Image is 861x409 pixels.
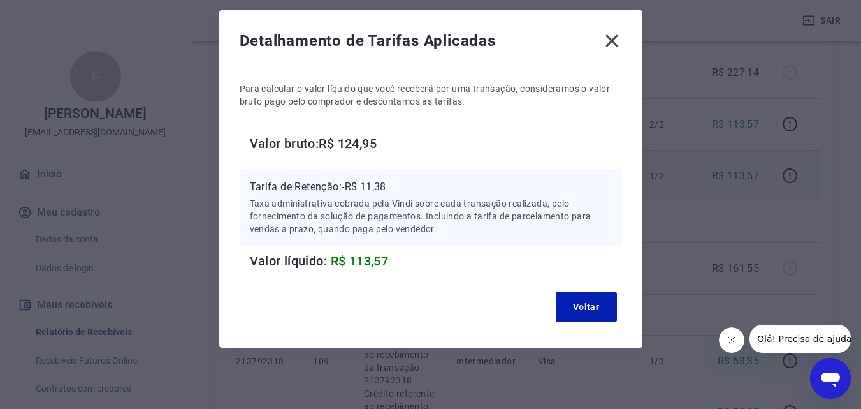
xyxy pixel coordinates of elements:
[8,9,107,19] span: Olá! Precisa de ajuda?
[250,251,622,271] h6: Valor líquido:
[240,31,622,56] div: Detalhamento de Tarifas Aplicadas
[719,327,744,353] iframe: Fechar mensagem
[240,82,622,108] p: Para calcular o valor líquido que você receberá por uma transação, consideramos o valor bruto pag...
[331,253,389,269] span: R$ 113,57
[250,133,622,154] h6: Valor bruto: R$ 124,95
[250,197,612,235] p: Taxa administrativa cobrada pela Vindi sobre cada transação realizada, pelo fornecimento da soluç...
[810,358,851,399] iframe: Botão para abrir a janela de mensagens
[250,179,612,195] p: Tarifa de Retenção: -R$ 11,38
[749,325,851,353] iframe: Mensagem da empresa
[556,292,617,322] button: Voltar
